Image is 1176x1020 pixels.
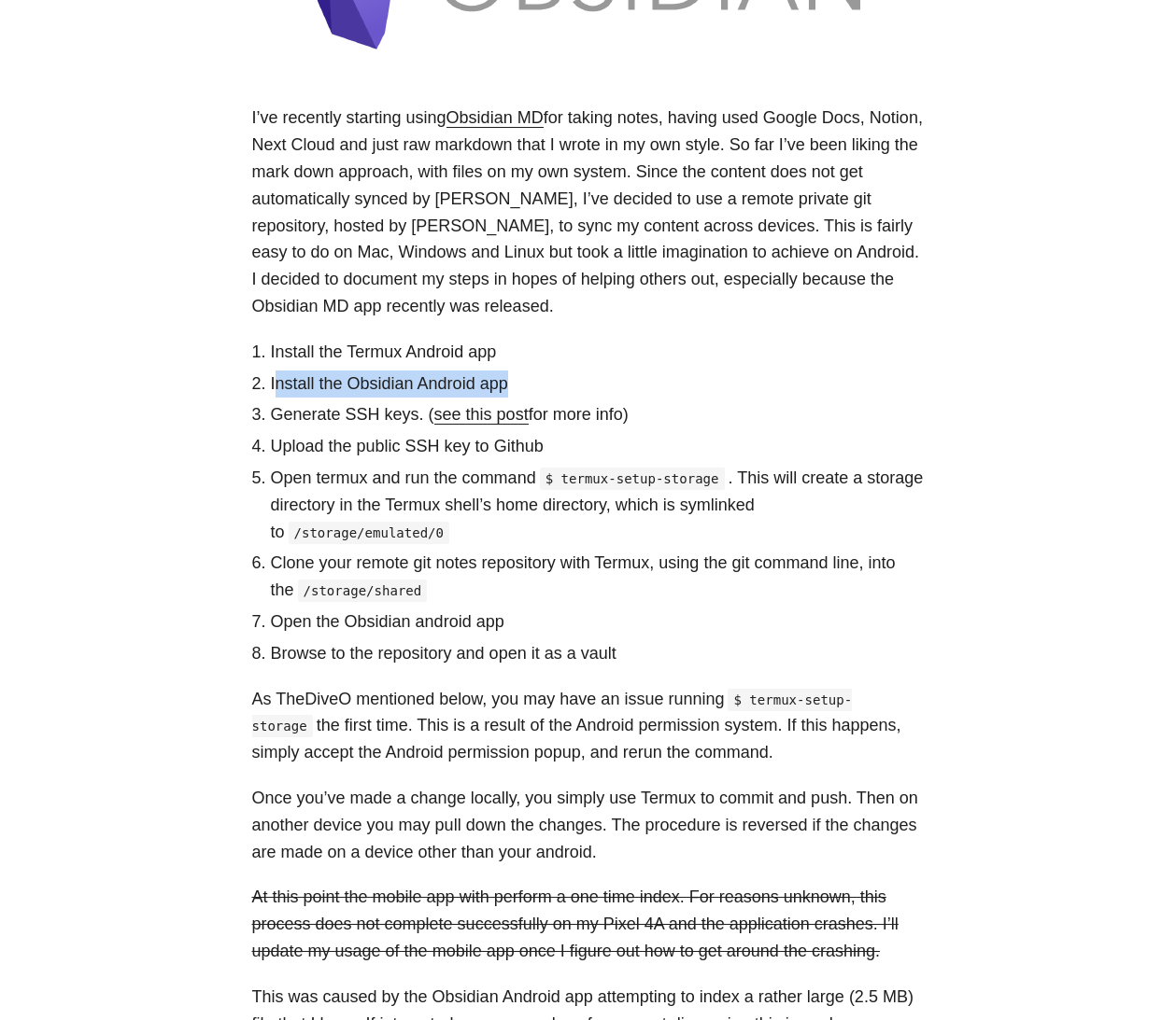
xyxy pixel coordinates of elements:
[434,405,529,424] a: see this post
[271,465,925,545] li: Open termux and run the command . This will create a storage directory in the Termux shell’s home...
[271,401,925,428] li: Generate SSH keys. ( for more info)
[540,468,725,490] code: $ termux-setup-storage
[271,550,925,604] li: Clone your remote git notes repository with Termux, using the git command line, into the
[252,686,925,766] p: As TheDiveO mentioned below, you may have an issue running the first time. This is a result of th...
[446,108,544,127] a: Obsidian MD
[252,105,925,319] p: I’ve recently starting using for taking notes, having used Google Docs, Notion, Next Cloud and ju...
[252,785,925,865] p: Once you’ve made a change locally, you simply use Termux to commit and push. Then on another devi...
[289,522,450,544] code: /storage/emulated/0
[271,608,925,636] li: Open the Obsidian android app
[271,339,925,366] li: Install the Termux Android app
[271,433,925,460] li: Upload the public SSH key to Github
[271,640,925,667] li: Browse to the repository and open it as a vault
[298,580,428,602] code: /storage/shared
[252,887,899,960] del: At this point the mobile app with perform a one time index. For reasons unknown, this process doe...
[271,370,925,398] li: Install the Obsidian Android app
